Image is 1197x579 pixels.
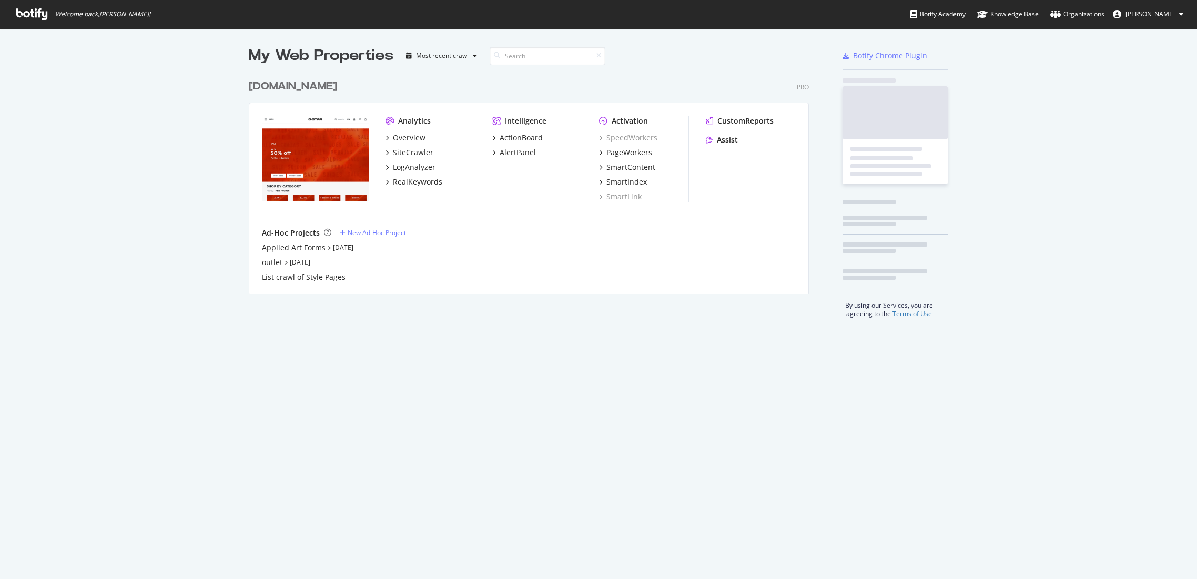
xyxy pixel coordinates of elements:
[717,135,738,145] div: Assist
[706,116,774,126] a: CustomReports
[386,177,442,187] a: RealKeywords
[500,133,543,143] div: ActionBoard
[500,147,536,158] div: AlertPanel
[348,228,406,237] div: New Ad-Hoc Project
[599,191,642,202] a: SmartLink
[599,133,657,143] a: SpeedWorkers
[393,147,433,158] div: SiteCrawler
[249,79,337,94] div: [DOMAIN_NAME]
[612,116,648,126] div: Activation
[398,116,431,126] div: Analytics
[843,50,927,61] a: Botify Chrome Plugin
[386,147,433,158] a: SiteCrawler
[393,162,435,172] div: LogAnalyzer
[393,133,425,143] div: Overview
[386,162,435,172] a: LogAnalyzer
[829,296,948,318] div: By using our Services, you are agreeing to the
[1050,9,1104,19] div: Organizations
[892,309,932,318] a: Terms of Use
[599,177,647,187] a: SmartIndex
[599,162,655,172] a: SmartContent
[262,228,320,238] div: Ad-Hoc Projects
[797,83,809,92] div: Pro
[606,147,652,158] div: PageWorkers
[492,133,543,143] a: ActionBoard
[393,177,442,187] div: RealKeywords
[290,258,310,267] a: [DATE]
[340,228,406,237] a: New Ad-Hoc Project
[492,147,536,158] a: AlertPanel
[249,79,341,94] a: [DOMAIN_NAME]
[262,116,369,201] img: www.g-star.com
[505,116,546,126] div: Intelligence
[606,177,647,187] div: SmartIndex
[599,147,652,158] a: PageWorkers
[249,66,817,294] div: grid
[55,10,150,18] span: Welcome back, [PERSON_NAME] !
[402,47,481,64] button: Most recent crawl
[717,116,774,126] div: CustomReports
[490,47,605,65] input: Search
[910,9,966,19] div: Botify Academy
[249,45,393,66] div: My Web Properties
[1104,6,1192,23] button: [PERSON_NAME]
[262,242,326,253] a: Applied Art Forms
[262,272,346,282] a: List crawl of Style Pages
[706,135,738,145] a: Assist
[333,243,353,252] a: [DATE]
[262,257,282,268] a: outlet
[416,53,469,59] div: Most recent crawl
[606,162,655,172] div: SmartContent
[1125,9,1175,18] span: Nadine Kraegeloh
[386,133,425,143] a: Overview
[977,9,1039,19] div: Knowledge Base
[853,50,927,61] div: Botify Chrome Plugin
